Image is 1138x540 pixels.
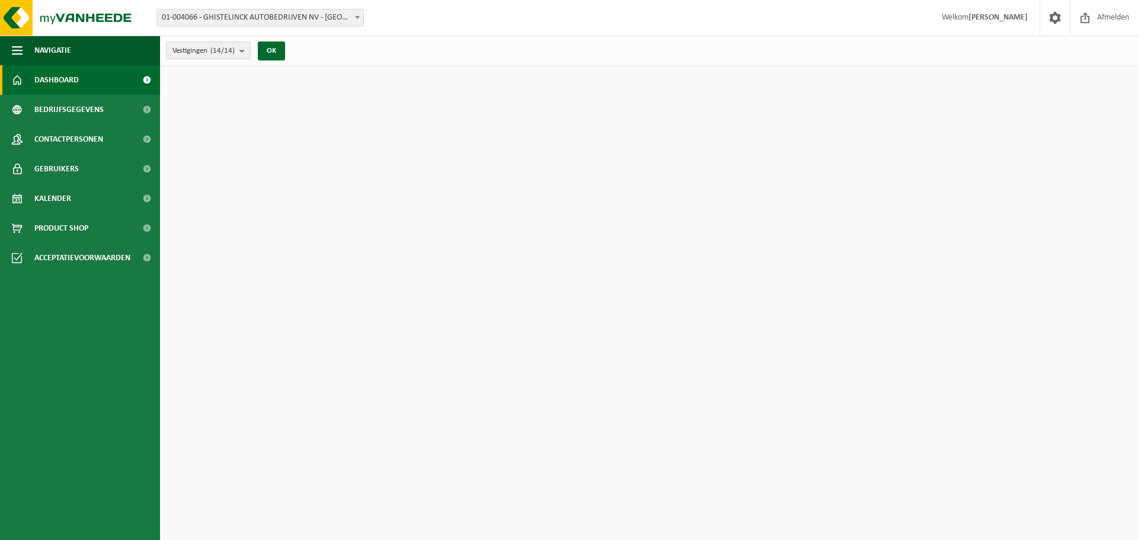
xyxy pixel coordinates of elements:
[157,9,363,26] span: 01-004066 - GHISTELINCK AUTOBEDRIJVEN NV - WAREGEM
[34,95,104,124] span: Bedrijfsgegevens
[968,13,1028,22] strong: [PERSON_NAME]
[210,47,235,55] count: (14/14)
[34,65,79,95] span: Dashboard
[34,243,130,273] span: Acceptatievoorwaarden
[34,36,71,65] span: Navigatie
[258,41,285,60] button: OK
[172,42,235,60] span: Vestigingen
[156,9,364,27] span: 01-004066 - GHISTELINCK AUTOBEDRIJVEN NV - WAREGEM
[34,124,103,154] span: Contactpersonen
[166,41,251,59] button: Vestigingen(14/14)
[34,184,71,213] span: Kalender
[34,154,79,184] span: Gebruikers
[34,213,88,243] span: Product Shop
